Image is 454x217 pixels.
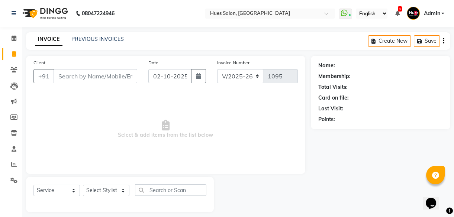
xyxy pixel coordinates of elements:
[35,33,62,46] a: INVOICE
[423,187,447,210] iframe: chat widget
[414,35,440,47] button: Save
[318,83,348,91] div: Total Visits:
[19,3,70,24] img: logo
[398,6,402,12] span: 5
[54,69,137,83] input: Search by Name/Mobile/Email/Code
[148,59,158,66] label: Date
[395,10,399,17] a: 5
[318,72,351,80] div: Membership:
[71,36,124,42] a: PREVIOUS INVOICES
[33,92,298,166] span: Select & add items from the list below
[217,59,249,66] label: Invoice Number
[318,105,343,113] div: Last Visit:
[33,69,54,83] button: +91
[407,7,420,20] img: Admin
[368,35,411,47] button: Create New
[82,3,115,24] b: 08047224946
[318,94,349,102] div: Card on file:
[135,184,206,196] input: Search or Scan
[424,10,440,17] span: Admin
[318,116,335,123] div: Points:
[33,59,45,66] label: Client
[318,62,335,69] div: Name:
